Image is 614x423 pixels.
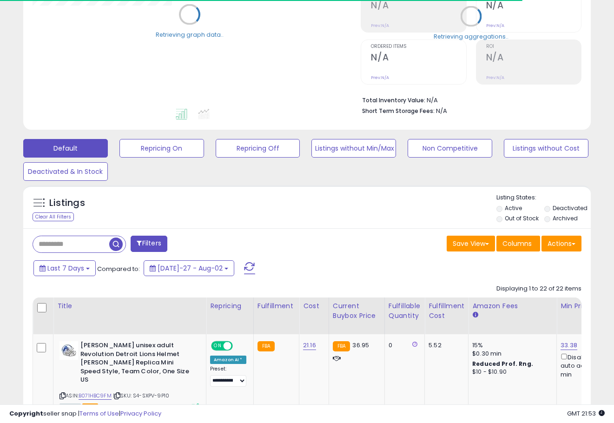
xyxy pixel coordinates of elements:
[9,410,161,418] div: seller snap | |
[23,162,108,181] button: Deactivated & In Stock
[156,30,224,39] div: Retrieving graph data..
[23,139,108,158] button: Default
[504,139,588,158] button: Listings without Cost
[408,139,492,158] button: Non Competitive
[311,139,396,158] button: Listings without Min/Max
[216,139,300,158] button: Repricing Off
[9,409,43,418] strong: Copyright
[119,139,204,158] button: Repricing On
[434,32,508,40] div: Retrieving aggregations..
